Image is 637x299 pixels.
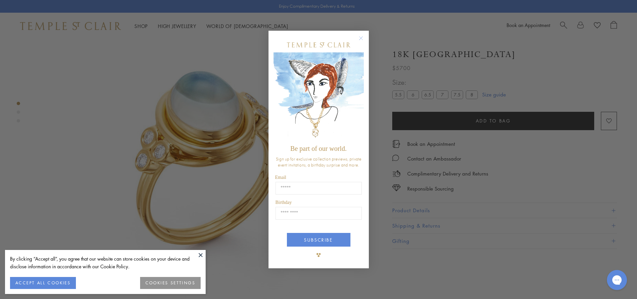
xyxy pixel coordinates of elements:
button: ACCEPT ALL COOKIES [10,277,76,289]
input: Email [276,182,362,195]
iframe: Gorgias live chat messenger [604,268,630,292]
button: COOKIES SETTINGS [140,277,201,289]
img: TSC [312,248,325,262]
div: By clicking “Accept all”, you agree that our website can store cookies on your device and disclos... [10,255,201,270]
button: Close dialog [360,37,368,46]
span: Sign up for exclusive collection previews, private event invitations, a birthday surprise and more. [276,156,361,168]
button: SUBSCRIBE [287,233,350,247]
span: Birthday [276,200,292,205]
img: c4a9eb12-d91a-4d4a-8ee0-386386f4f338.jpeg [274,52,364,141]
span: Email [275,175,286,180]
img: Temple St. Clair [287,42,350,47]
span: Be part of our world. [290,145,346,152]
